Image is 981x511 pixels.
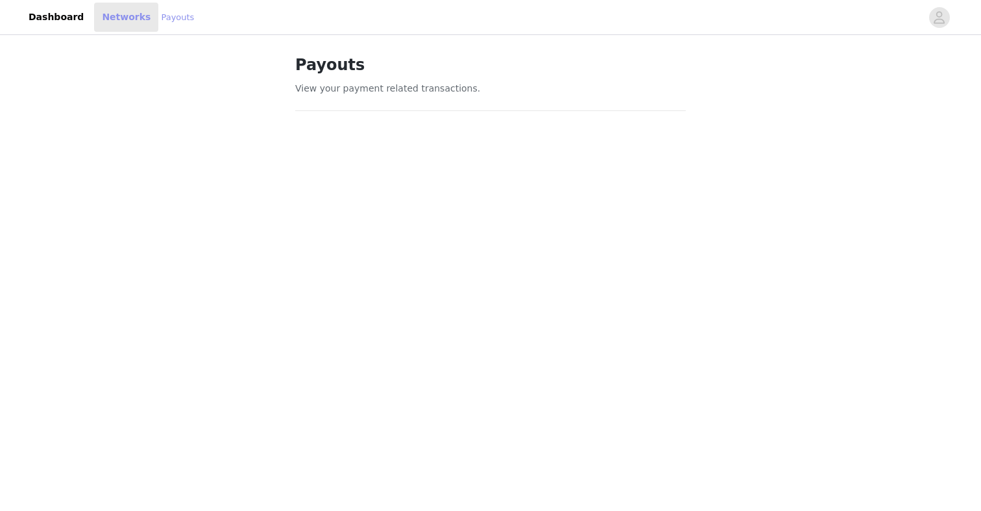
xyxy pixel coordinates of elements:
[295,53,686,77] h1: Payouts
[161,11,194,24] a: Payouts
[21,3,91,32] a: Dashboard
[933,7,945,28] div: avatar
[295,82,686,95] p: View your payment related transactions.
[94,3,158,32] a: Networks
